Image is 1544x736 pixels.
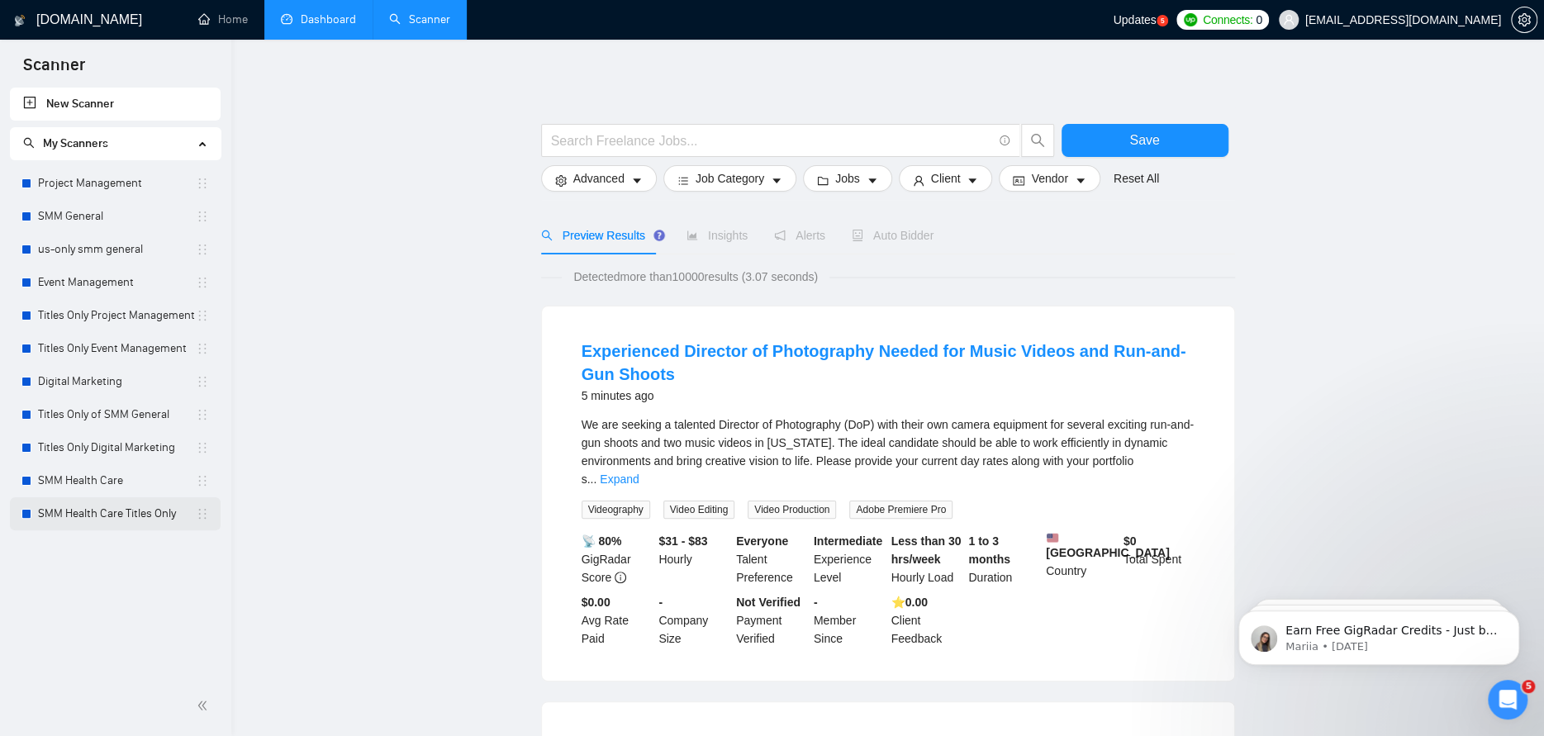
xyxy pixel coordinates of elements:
[1062,124,1228,157] button: Save
[748,501,836,519] span: Video Production
[38,431,196,464] a: Titles Only Digital Marketing
[1160,17,1164,25] text: 5
[736,534,788,548] b: Everyone
[891,596,928,609] b: ⭐️ 0.00
[1214,576,1544,691] iframe: Intercom notifications message
[582,415,1195,488] div: We are seeking a talented Director of Photography (DoP) with their own camera equipment for sever...
[968,534,1010,566] b: 1 to 3 months
[849,501,953,519] span: Adobe Premiere Pro
[888,593,966,648] div: Client Feedback
[658,534,707,548] b: $31 - $83
[899,165,993,192] button: userClientcaret-down
[10,53,98,88] span: Scanner
[582,596,610,609] b: $0.00
[1046,532,1170,559] b: [GEOGRAPHIC_DATA]
[10,332,221,365] li: Titles Only Event Management
[888,532,966,586] div: Hourly Load
[663,165,796,192] button: barsJob Categorycaret-down
[1013,174,1024,187] span: idcard
[1256,11,1262,29] span: 0
[1114,169,1159,188] a: Reset All
[810,532,888,586] div: Experience Level
[578,532,656,586] div: GigRadar Score
[1047,532,1058,544] img: 🇺🇸
[573,169,625,188] span: Advanced
[803,165,892,192] button: folderJobscaret-down
[541,230,553,241] span: search
[600,472,639,486] a: Expand
[38,497,196,530] a: SMM Health Care Titles Only
[582,501,650,519] span: Videography
[810,593,888,648] div: Member Since
[555,174,567,187] span: setting
[541,229,660,242] span: Preview Results
[931,169,961,188] span: Client
[852,230,863,241] span: robot
[1488,680,1527,719] iframe: Intercom live chat
[10,431,221,464] li: Titles Only Digital Marketing
[196,474,209,487] span: holder
[196,507,209,520] span: holder
[655,532,733,586] div: Hourly
[10,299,221,332] li: Titles Only Project Management
[582,342,1186,383] a: Experienced Director of Photography Needed for Music Videos and Run-and-Gun Shoots
[541,165,657,192] button: settingAdvancedcaret-down
[10,200,221,233] li: SMM General
[835,169,860,188] span: Jobs
[1522,680,1535,693] span: 5
[1031,169,1067,188] span: Vendor
[733,593,810,648] div: Payment Verified
[696,169,764,188] span: Job Category
[1512,13,1537,26] span: setting
[615,572,626,583] span: info-circle
[38,200,196,233] a: SMM General
[686,230,698,241] span: area-chart
[1283,14,1295,26] span: user
[999,165,1100,192] button: idcardVendorcaret-down
[551,131,992,151] input: Search Freelance Jobs...
[196,375,209,388] span: holder
[733,532,810,586] div: Talent Preference
[10,233,221,266] li: us-only smm general
[1184,13,1197,26] img: upwork-logo.png
[196,243,209,256] span: holder
[23,136,108,150] span: My Scanners
[965,532,1043,586] div: Duration
[10,497,221,530] li: SMM Health Care Titles Only
[852,229,934,242] span: Auto Bidder
[1511,13,1537,26] a: setting
[196,210,209,223] span: holder
[1113,13,1156,26] span: Updates
[1157,15,1168,26] a: 5
[23,88,207,121] a: New Scanner
[38,464,196,497] a: SMM Health Care
[198,12,248,26] a: homeHome
[652,228,667,243] div: Tooltip anchor
[38,233,196,266] a: us-only smm general
[196,408,209,421] span: holder
[1000,135,1010,146] span: info-circle
[10,88,221,121] li: New Scanner
[197,697,213,714] span: double-left
[14,7,26,34] img: logo
[196,342,209,355] span: holder
[10,266,221,299] li: Event Management
[771,174,782,187] span: caret-down
[658,596,663,609] b: -
[1075,174,1086,187] span: caret-down
[655,593,733,648] div: Company Size
[587,472,597,486] span: ...
[281,12,356,26] a: dashboardDashboard
[196,309,209,322] span: holder
[774,229,825,242] span: Alerts
[631,174,643,187] span: caret-down
[677,174,689,187] span: bars
[1124,534,1137,548] b: $ 0
[23,137,35,149] span: search
[1021,124,1054,157] button: search
[867,174,878,187] span: caret-down
[1511,7,1537,33] button: setting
